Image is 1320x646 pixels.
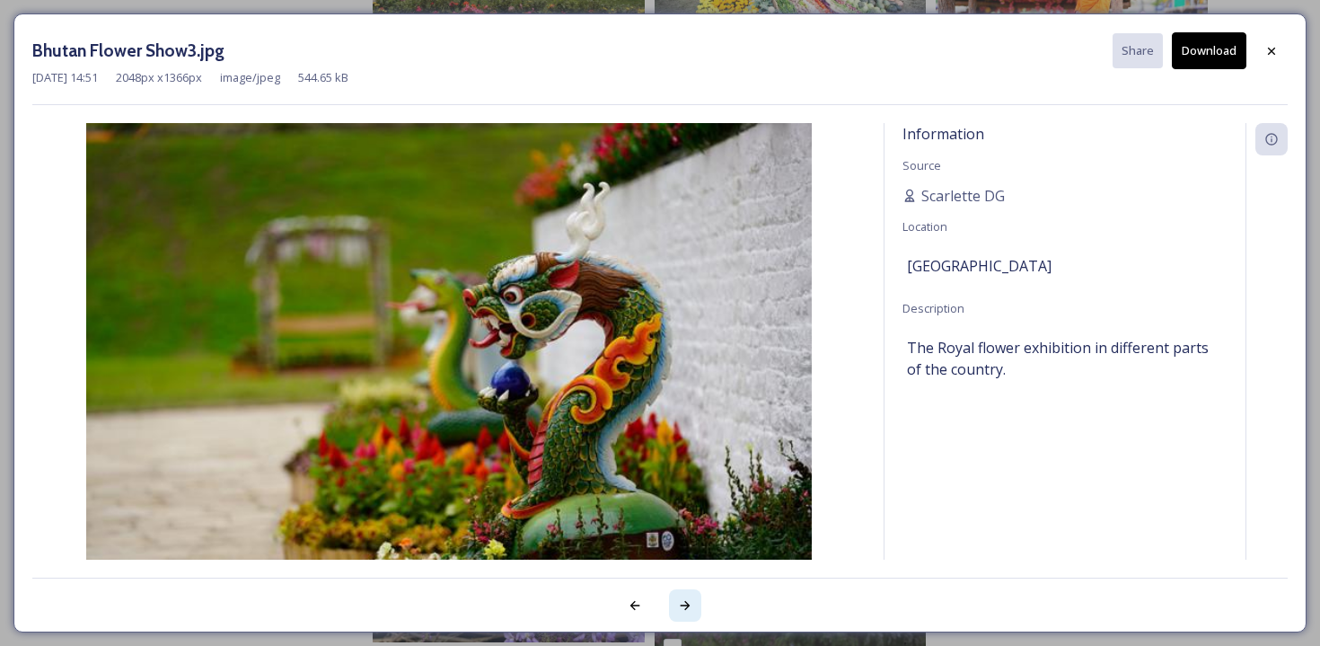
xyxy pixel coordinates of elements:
span: Source [902,157,941,173]
span: Description [902,300,964,316]
span: Location [902,218,947,235]
span: [GEOGRAPHIC_DATA] [907,255,1052,277]
button: Share [1113,33,1163,68]
h3: Bhutan Flower Show3.jpg [32,38,224,64]
span: Information [902,124,984,144]
button: Download [1172,32,1246,69]
span: image/jpeg [220,69,280,86]
span: 2048 px x 1366 px [116,69,202,86]
span: Scarlette DG [921,185,1005,207]
span: The Royal flower exhibition in different parts of the country. [907,337,1223,380]
img: Bhutan%2520Flower%2520Show3.jpg [32,123,866,607]
span: [DATE] 14:51 [32,69,98,86]
span: 544.65 kB [298,69,348,86]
